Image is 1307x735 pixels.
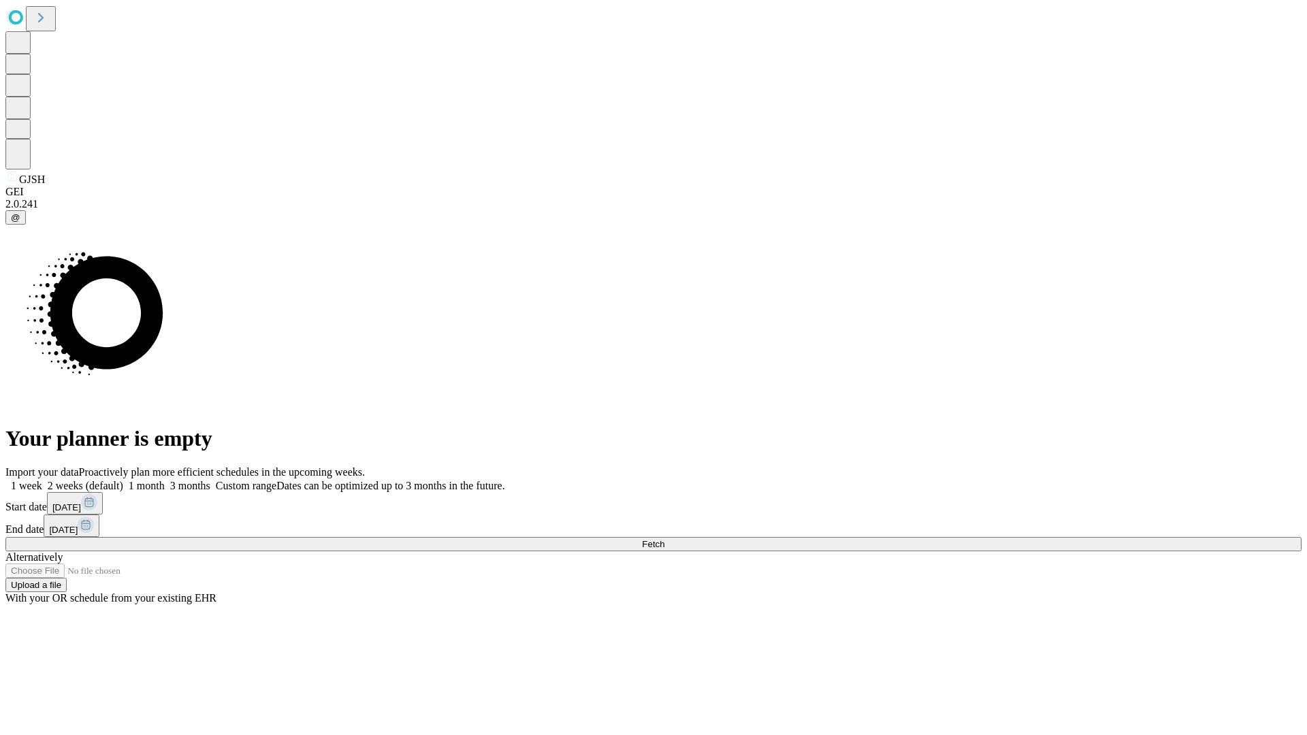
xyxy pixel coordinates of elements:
span: @ [11,212,20,223]
span: Custom range [216,480,276,491]
span: [DATE] [52,502,81,512]
span: Alternatively [5,551,63,563]
div: GEI [5,186,1302,198]
button: Fetch [5,537,1302,551]
h1: Your planner is empty [5,426,1302,451]
span: Import your data [5,466,79,478]
div: 2.0.241 [5,198,1302,210]
button: [DATE] [44,514,99,537]
span: Fetch [642,539,664,549]
span: [DATE] [49,525,78,535]
span: GJSH [19,174,45,185]
span: With your OR schedule from your existing EHR [5,592,216,604]
span: 2 weeks (default) [48,480,123,491]
div: End date [5,514,1302,537]
button: Upload a file [5,578,67,592]
button: @ [5,210,26,225]
button: [DATE] [47,492,103,514]
span: Dates can be optimized up to 3 months in the future. [276,480,504,491]
span: 3 months [170,480,210,491]
div: Start date [5,492,1302,514]
span: Proactively plan more efficient schedules in the upcoming weeks. [79,466,365,478]
span: 1 month [129,480,165,491]
span: 1 week [11,480,42,491]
